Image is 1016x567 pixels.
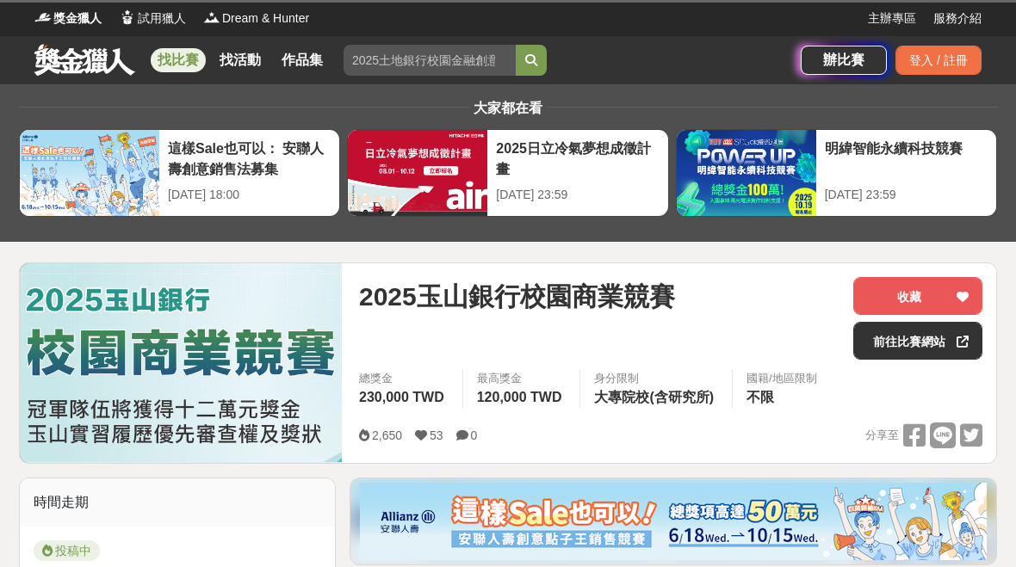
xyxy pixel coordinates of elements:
[203,9,220,26] img: Logo
[477,390,562,404] span: 120,000 TWD
[865,422,899,448] span: 分享至
[203,9,309,28] a: LogoDream & Hunter
[868,9,916,28] a: 主辦專區
[676,129,997,217] a: 明緯智能永續科技競賽[DATE] 23:59
[594,370,718,387] div: 身分限制
[469,101,547,115] span: 大家都在看
[34,9,102,28] a: Logo獎金獵人
[359,390,444,404] span: 230,000 TWD
[496,186,659,204] div: [DATE] 23:59
[895,46,982,75] div: 登入 / 註冊
[168,139,331,177] div: 這樣Sale也可以： 安聯人壽創意銷售法募集
[477,370,567,387] span: 最高獎金
[53,9,102,28] span: 獎金獵人
[496,139,659,177] div: 2025日立冷氣夢想成徵計畫
[801,46,887,75] a: 辦比賽
[344,45,516,76] input: 2025土地銀行校園金融創意挑戰賽：從你出發 開啟智慧金融新頁
[471,428,478,442] span: 0
[747,390,774,404] span: 不限
[222,9,309,28] span: Dream & Hunter
[933,9,982,28] a: 服務介紹
[20,478,335,527] div: 時間走期
[359,277,675,316] span: 2025玉山銀行校園商業競賽
[275,48,330,72] a: 作品集
[372,428,402,442] span: 2,650
[347,129,668,217] a: 2025日立冷氣夢想成徵計畫[DATE] 23:59
[747,370,817,387] div: 國籍/地區限制
[19,129,340,217] a: 這樣Sale也可以： 安聯人壽創意銷售法募集[DATE] 18:00
[119,9,186,28] a: Logo試用獵人
[119,9,136,26] img: Logo
[825,186,988,204] div: [DATE] 23:59
[138,9,186,28] span: 試用獵人
[359,370,449,387] span: 總獎金
[594,390,714,404] span: 大專院校(含研究所)
[853,322,982,360] a: 前往比賽網站
[34,9,52,26] img: Logo
[151,48,206,72] a: 找比賽
[853,277,982,315] button: 收藏
[825,139,988,177] div: 明緯智能永續科技競賽
[20,263,342,462] img: Cover Image
[168,186,331,204] div: [DATE] 18:00
[34,540,100,561] span: 投稿中
[213,48,268,72] a: 找活動
[360,483,987,560] img: dcc59076-91c0-4acb-9c6b-a1d413182f46.png
[430,428,443,442] span: 53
